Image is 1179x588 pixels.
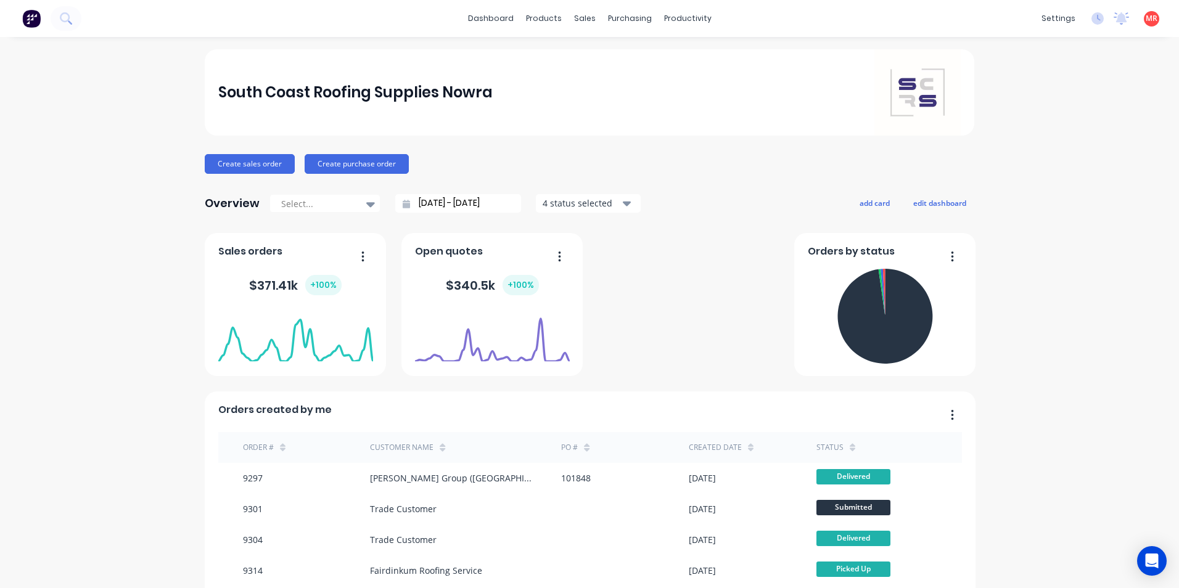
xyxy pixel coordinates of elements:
span: Delivered [816,531,890,546]
div: settings [1035,9,1082,28]
span: Submitted [816,500,890,515]
button: add card [852,195,898,211]
button: 4 status selected [536,194,641,213]
span: Delivered [816,469,890,484]
div: products [520,9,568,28]
div: Trade Customer [370,502,437,515]
button: edit dashboard [905,195,974,211]
div: Customer Name [370,442,433,453]
div: [DATE] [689,564,716,577]
span: Sales orders [218,244,282,259]
div: Overview [205,191,260,216]
div: 4 status selected [543,197,620,210]
span: MR [1146,13,1157,24]
div: 101848 [561,472,591,484]
div: Fairdinkum Roofing Service [370,564,482,577]
div: productivity [658,9,718,28]
div: Trade Customer [370,533,437,546]
div: status [816,442,844,453]
div: 9314 [243,564,263,577]
span: Open quotes [415,244,483,259]
div: [DATE] [689,472,716,484]
div: 9304 [243,533,263,546]
div: $ 340.5k [446,275,539,295]
div: [DATE] [689,502,716,515]
div: [DATE] [689,533,716,546]
span: Picked Up [816,561,890,577]
div: + 100 % [305,275,342,295]
div: [PERSON_NAME] Group ([GEOGRAPHIC_DATA]) Pty Ltd [370,472,536,484]
div: Created date [689,442,742,453]
div: Order # [243,442,274,453]
a: dashboard [462,9,520,28]
div: + 100 % [503,275,539,295]
span: Orders by status [808,244,895,259]
button: Create sales order [205,154,295,174]
div: Open Intercom Messenger [1137,546,1167,576]
div: South Coast Roofing Supplies Nowra [218,80,493,105]
div: $ 371.41k [249,275,342,295]
div: sales [568,9,602,28]
div: 9297 [243,472,263,484]
div: purchasing [602,9,658,28]
button: Create purchase order [305,154,409,174]
img: South Coast Roofing Supplies Nowra [874,49,961,136]
div: PO # [561,442,578,453]
div: 9301 [243,502,263,515]
img: Factory [22,9,41,28]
